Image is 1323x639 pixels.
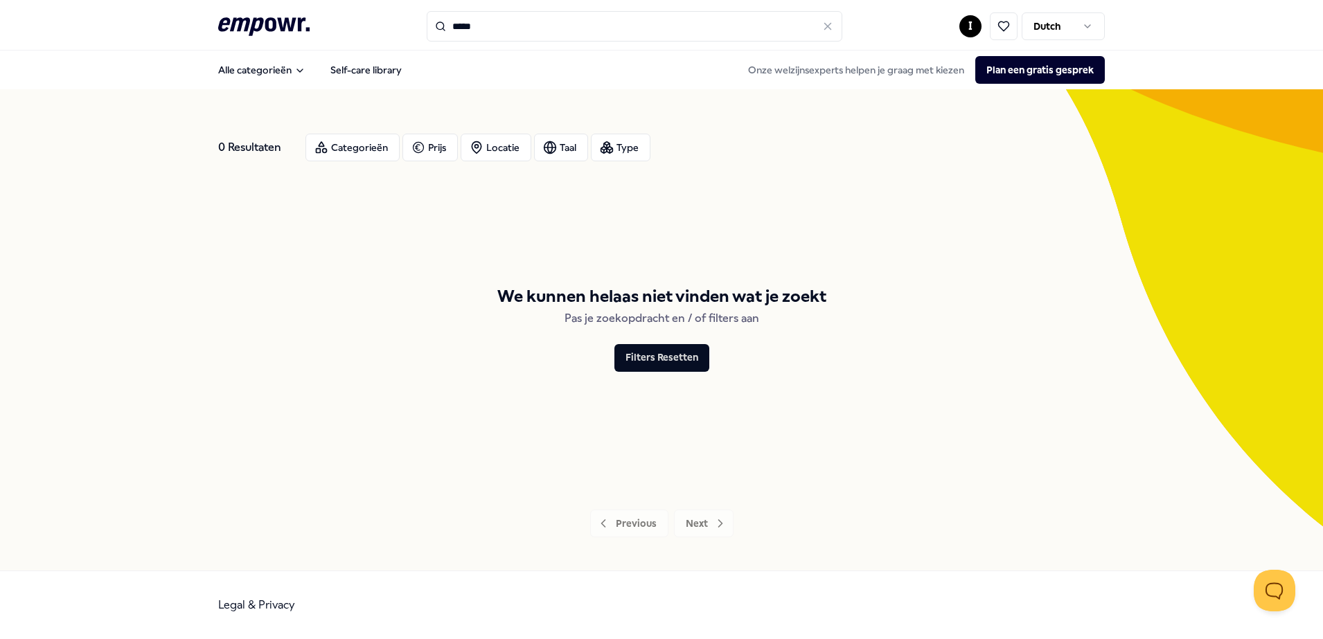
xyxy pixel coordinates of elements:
[959,15,982,37] button: I
[319,56,413,84] a: Self-care library
[975,56,1105,84] button: Plan een gratis gesprek
[565,309,759,327] div: Pas je zoekopdracht en / of filters aan
[737,56,1105,84] div: Onze welzijnsexperts helpen je graag met kiezen
[461,134,531,161] button: Locatie
[427,11,842,42] input: Search for products, categories or subcategories
[591,134,650,161] button: Type
[402,134,458,161] button: Prijs
[207,56,413,84] nav: Main
[218,598,295,611] a: Legal & Privacy
[305,134,400,161] button: Categorieën
[207,56,317,84] button: Alle categorieën
[497,283,826,309] div: We kunnen helaas niet vinden wat je zoekt
[534,134,588,161] button: Taal
[218,134,294,161] div: 0 Resultaten
[614,344,709,372] button: Filters Resetten
[1254,570,1295,611] iframe: Help Scout Beacon - Open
